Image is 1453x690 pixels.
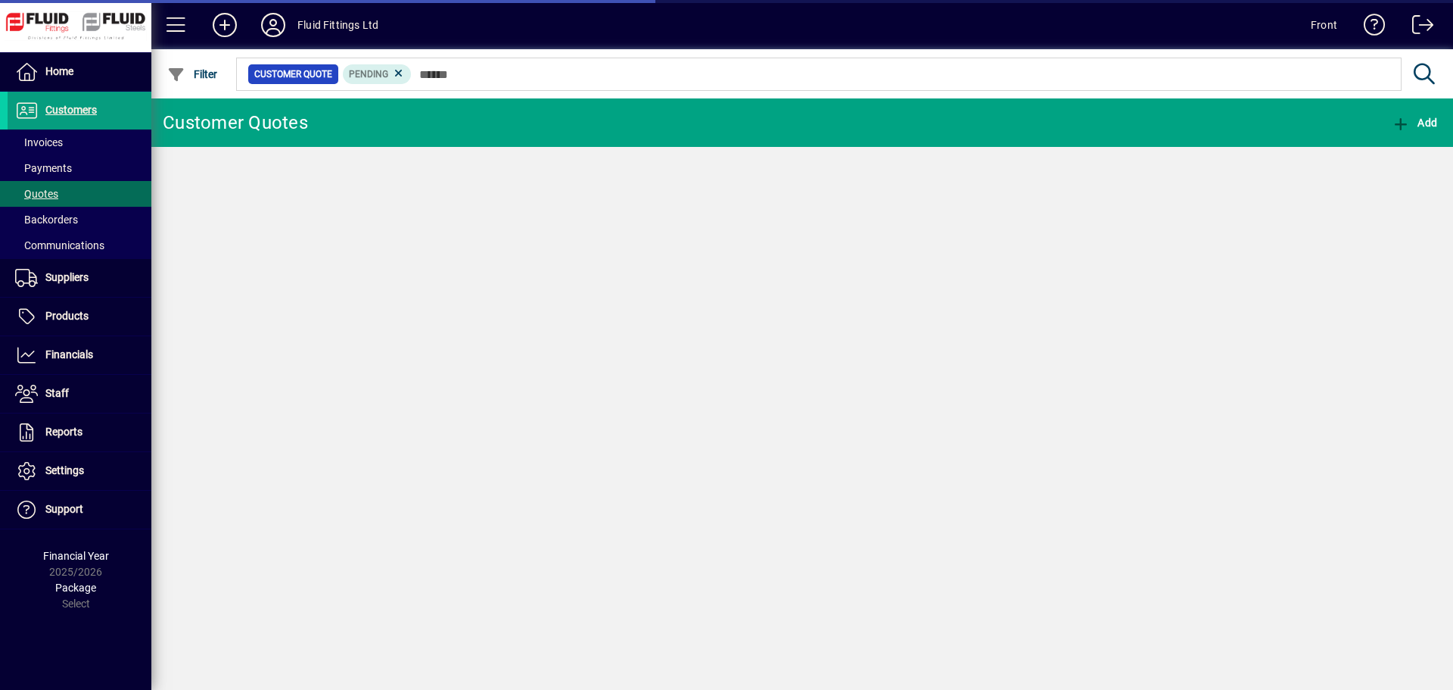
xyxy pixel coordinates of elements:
[45,65,73,77] span: Home
[254,67,332,82] span: Customer Quote
[1352,3,1386,52] a: Knowledge Base
[163,111,308,135] div: Customer Quotes
[8,53,151,91] a: Home
[55,582,96,594] span: Package
[343,64,412,84] mat-chip: Pending Status: Pending
[8,414,151,451] a: Reports
[297,13,378,37] div: Fluid Fittings Ltd
[8,491,151,529] a: Support
[1401,3,1434,52] a: Logout
[15,239,104,251] span: Communications
[249,11,297,39] button: Profile
[45,348,93,361] span: Financials
[8,181,151,207] a: Quotes
[201,11,249,39] button: Add
[45,310,89,322] span: Products
[8,336,151,374] a: Financials
[8,298,151,336] a: Products
[45,271,89,283] span: Suppliers
[15,136,63,148] span: Invoices
[45,387,69,399] span: Staff
[8,233,151,258] a: Communications
[45,503,83,515] span: Support
[15,214,78,226] span: Backorders
[8,207,151,233] a: Backorders
[45,104,97,116] span: Customers
[8,259,151,297] a: Suppliers
[349,69,388,80] span: Pending
[8,375,151,413] a: Staff
[8,155,151,181] a: Payments
[8,452,151,490] a: Settings
[8,130,151,155] a: Invoices
[1388,109,1441,136] button: Add
[43,550,109,562] span: Financial Year
[15,162,72,174] span: Payments
[163,61,222,88] button: Filter
[1392,117,1437,129] span: Add
[45,426,82,438] span: Reports
[167,68,218,80] span: Filter
[1311,13,1337,37] div: Front
[15,188,58,200] span: Quotes
[45,464,84,476] span: Settings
